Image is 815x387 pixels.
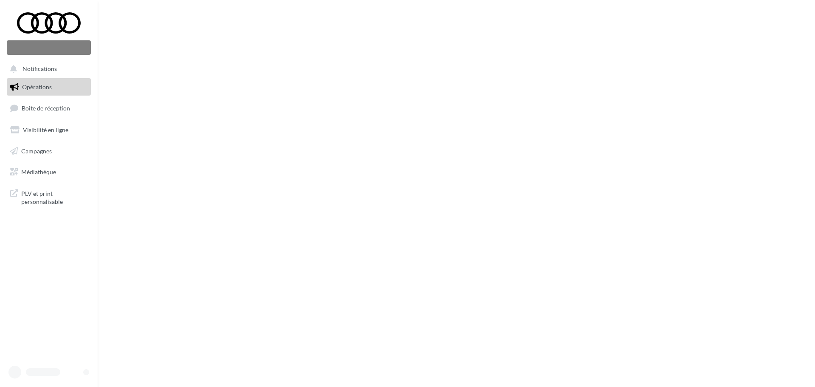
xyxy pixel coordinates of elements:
a: Opérations [5,78,93,96]
span: Opérations [22,83,52,90]
span: Campagnes [21,147,52,154]
div: Nouvelle campagne [7,40,91,55]
a: PLV et print personnalisable [5,184,93,209]
span: Notifications [22,65,57,73]
a: Campagnes [5,142,93,160]
span: Visibilité en ligne [23,126,68,133]
span: Boîte de réception [22,105,70,112]
a: Boîte de réception [5,99,93,117]
a: Visibilité en ligne [5,121,93,139]
a: Médiathèque [5,163,93,181]
span: Médiathèque [21,168,56,175]
span: PLV et print personnalisable [21,188,87,206]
